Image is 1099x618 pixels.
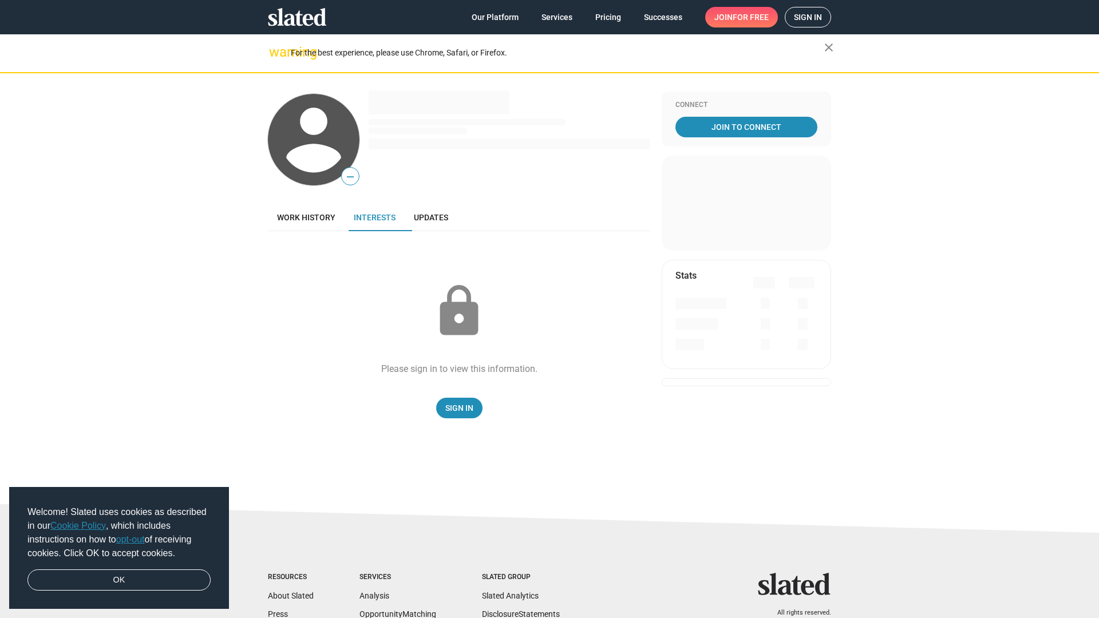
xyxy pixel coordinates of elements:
span: Services [541,7,572,27]
a: Sign in [785,7,831,27]
span: Successes [644,7,682,27]
a: Analysis [359,591,389,600]
a: Slated Analytics [482,591,539,600]
a: Work history [268,204,345,231]
span: Our Platform [472,7,519,27]
a: dismiss cookie message [27,569,211,591]
span: for free [733,7,769,27]
a: Interests [345,204,405,231]
mat-icon: close [822,41,836,54]
span: Interests [354,213,396,222]
mat-icon: lock [430,283,488,340]
span: Sign In [445,398,473,418]
div: Please sign in to view this information. [381,363,537,375]
a: About Slated [268,591,314,600]
div: cookieconsent [9,487,229,609]
a: Pricing [586,7,630,27]
a: Cookie Policy [50,521,106,530]
a: Our Platform [462,7,528,27]
a: Joinfor free [705,7,778,27]
div: Services [359,573,436,582]
span: Welcome! Slated uses cookies as described in our , which includes instructions on how to of recei... [27,505,211,560]
span: Join [714,7,769,27]
div: Slated Group [482,573,560,582]
span: — [342,169,359,184]
span: Updates [414,213,448,222]
a: Sign In [436,398,483,418]
span: Pricing [595,7,621,27]
mat-card-title: Stats [675,270,697,282]
div: Resources [268,573,314,582]
span: Join To Connect [678,117,815,137]
span: Sign in [794,7,822,27]
div: For the best experience, please use Chrome, Safari, or Firefox. [291,45,824,61]
a: Updates [405,204,457,231]
a: opt-out [116,534,145,544]
div: Connect [675,101,817,110]
a: Services [532,7,582,27]
mat-icon: warning [269,45,283,59]
a: Successes [635,7,691,27]
a: Join To Connect [675,117,817,137]
span: Work history [277,213,335,222]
